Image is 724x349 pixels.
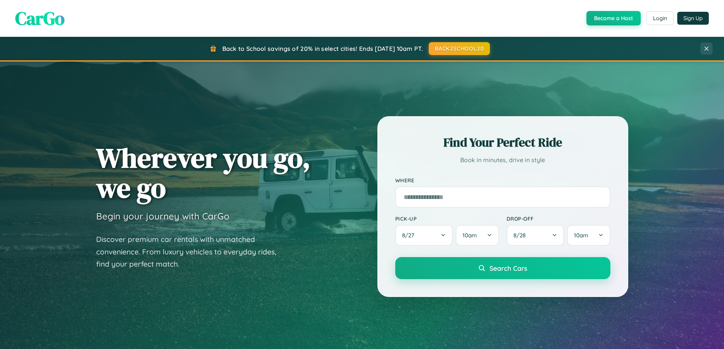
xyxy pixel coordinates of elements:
button: 10am [567,225,610,246]
h2: Find Your Perfect Ride [395,134,610,151]
label: Drop-off [507,215,610,222]
span: 10am [574,232,588,239]
button: Sign Up [677,12,709,25]
span: Back to School savings of 20% in select cities! Ends [DATE] 10am PT. [222,45,423,52]
button: 8/27 [395,225,453,246]
h3: Begin your journey with CarGo [96,210,230,222]
button: 8/28 [507,225,564,246]
button: 10am [456,225,499,246]
p: Discover premium car rentals with unmatched convenience. From luxury vehicles to everyday rides, ... [96,233,286,270]
button: BACK2SCHOOL20 [429,42,490,55]
span: CarGo [15,6,65,31]
label: Where [395,177,610,183]
span: Search Cars [490,264,527,272]
span: 10am [463,232,477,239]
p: Book in minutes, drive in style [395,155,610,166]
button: Login [646,11,673,25]
span: 8 / 27 [402,232,418,239]
button: Become a Host [586,11,641,25]
button: Search Cars [395,257,610,279]
span: 8 / 28 [513,232,529,239]
h1: Wherever you go, we go [96,143,311,203]
label: Pick-up [395,215,499,222]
